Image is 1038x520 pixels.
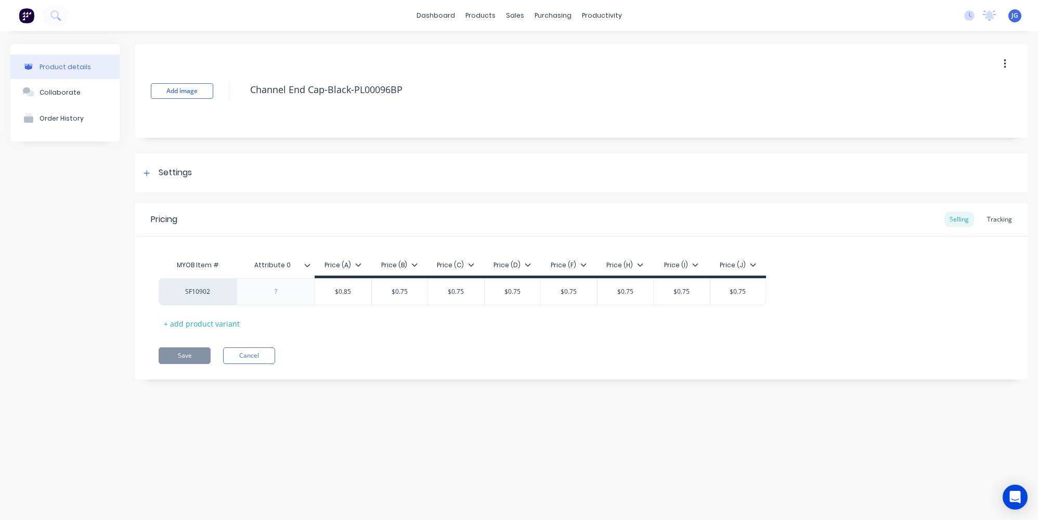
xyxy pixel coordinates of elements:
[720,261,756,270] div: Price (J)
[10,55,120,79] button: Product details
[151,83,213,99] button: Add image
[19,8,34,23] img: Factory
[411,8,460,23] a: dashboard
[223,347,275,364] button: Cancel
[654,279,710,305] div: $0.75
[372,279,428,305] div: $0.75
[245,77,934,102] textarea: Channel End Cap-Black-PL00096BP
[577,8,627,23] div: productivity
[315,279,371,305] div: $0.85
[151,213,177,226] div: Pricing
[40,63,91,71] div: Product details
[237,255,315,276] div: Attribute 0
[664,261,698,270] div: Price (I)
[1011,11,1018,20] span: JG
[437,261,474,270] div: Price (C)
[460,8,501,23] div: products
[159,166,192,179] div: Settings
[551,261,587,270] div: Price (F)
[1003,485,1028,510] div: Open Intercom Messenger
[10,105,120,131] button: Order History
[541,279,597,305] div: $0.75
[944,212,974,227] div: Selling
[381,261,418,270] div: Price (B)
[710,279,766,305] div: $0.75
[325,261,361,270] div: Price (A)
[494,261,531,270] div: Price (D)
[529,8,577,23] div: purchasing
[40,114,84,122] div: Order History
[598,279,654,305] div: $0.75
[159,278,766,305] div: SF10902$0.85$0.75$0.75$0.75$0.75$0.75$0.75$0.75
[159,316,245,332] div: + add product variant
[501,8,529,23] div: sales
[10,79,120,105] button: Collaborate
[982,212,1017,227] div: Tracking
[159,255,237,276] div: MYOB Item #
[159,347,211,364] button: Save
[606,261,643,270] div: Price (H)
[485,279,541,305] div: $0.75
[237,252,308,278] div: Attribute 0
[428,279,484,305] div: $0.75
[40,88,81,96] div: Collaborate
[169,287,226,296] div: SF10902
